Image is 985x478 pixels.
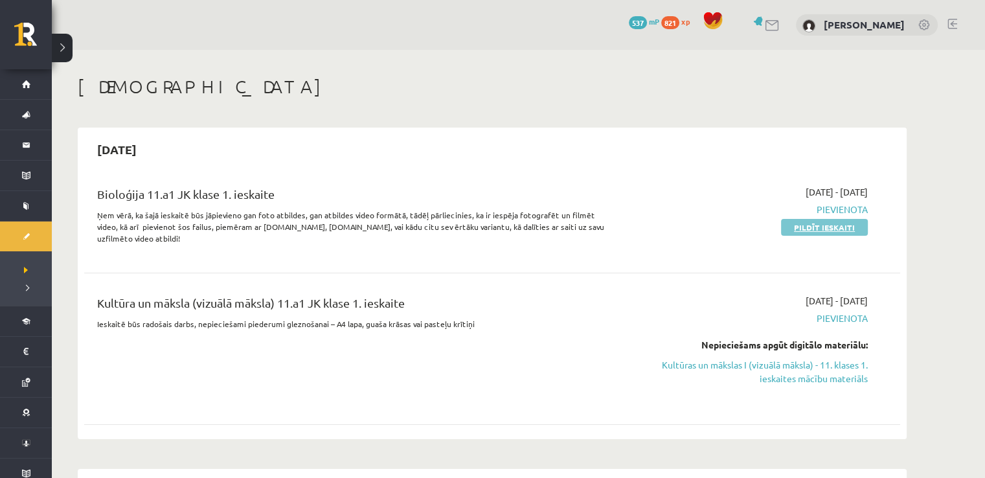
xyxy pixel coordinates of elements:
[629,16,647,29] span: 537
[624,203,868,216] span: Pievienota
[78,76,907,98] h1: [DEMOGRAPHIC_DATA]
[806,294,868,308] span: [DATE] - [DATE]
[97,209,604,244] p: Ņem vērā, ka šajā ieskaitē būs jāpievieno gan foto atbildes, gan atbildes video formātā, tādēļ pā...
[97,185,604,209] div: Bioloģija 11.a1 JK klase 1. ieskaite
[624,338,868,352] div: Nepieciešams apgūt digitālo materiālu:
[629,16,659,27] a: 537 mP
[624,358,868,385] a: Kultūras un mākslas I (vizuālā māksla) - 11. klases 1. ieskaites mācību materiāls
[806,185,868,199] span: [DATE] - [DATE]
[649,16,659,27] span: mP
[661,16,696,27] a: 821 xp
[824,18,905,31] a: [PERSON_NAME]
[97,318,604,330] p: Ieskaitē būs radošais darbs, nepieciešami piederumi gleznošanai – A4 lapa, guaša krāsas vai paste...
[84,134,150,165] h2: [DATE]
[681,16,690,27] span: xp
[661,16,679,29] span: 821
[802,19,815,32] img: Raivo Aleksis Bušs
[781,219,868,236] a: Pildīt ieskaiti
[14,23,52,55] a: Rīgas 1. Tālmācības vidusskola
[97,294,604,318] div: Kultūra un māksla (vizuālā māksla) 11.a1 JK klase 1. ieskaite
[624,312,868,325] span: Pievienota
